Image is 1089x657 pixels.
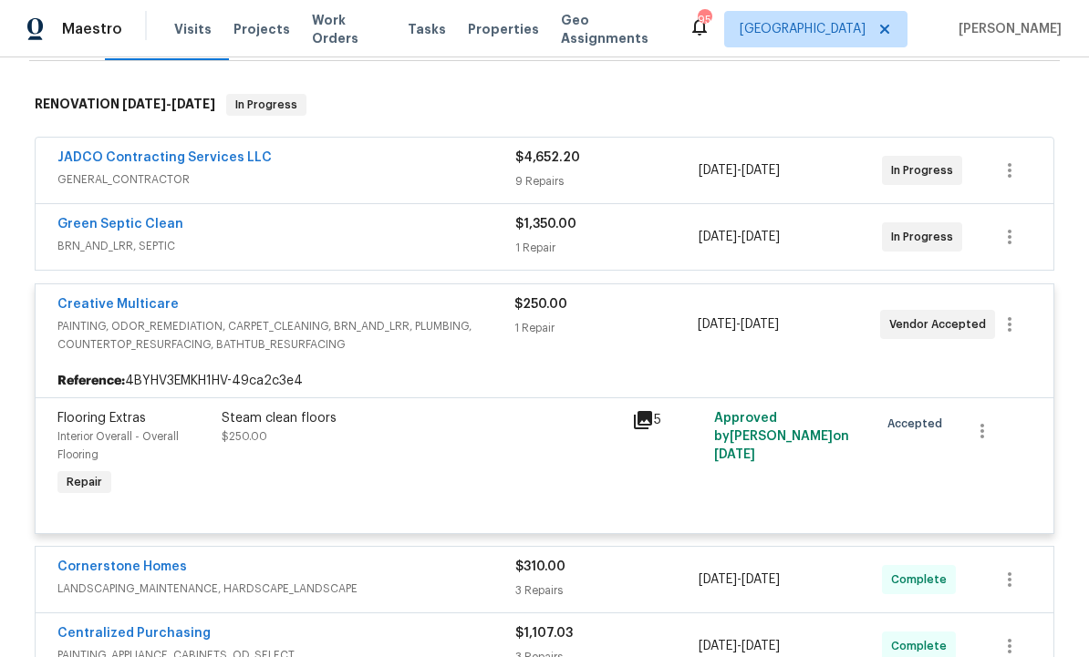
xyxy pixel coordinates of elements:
span: Approved by [PERSON_NAME] on [714,412,849,461]
span: [DATE] [742,573,780,586]
div: 4BYHV3EMKH1HV-49ca2c3e4 [36,364,1053,397]
div: Steam clean floors [222,409,621,427]
span: PAINTING, ODOR_REMEDIATION, CARPET_CLEANING, BRN_AND_LRR, PLUMBING, COUNTERTOP_RESURFACING, BATHT... [57,317,514,354]
span: Geo Assignments [561,11,667,47]
span: [PERSON_NAME] [951,20,1062,38]
span: Vendor Accepted [889,315,993,334]
span: Projects [233,20,290,38]
a: JADCO Contracting Services LLC [57,151,272,164]
a: Centralized Purchasing [57,627,211,640]
span: - [122,98,215,110]
span: In Progress [891,228,960,246]
span: GENERAL_CONTRACTOR [57,170,515,189]
span: Visits [174,20,212,38]
a: Green Septic Clean [57,218,183,231]
span: Complete [891,570,954,589]
div: 5 [632,409,703,431]
div: 3 Repairs [515,581,699,600]
span: [DATE] [741,318,779,331]
span: Interior Overall - Overall Flooring [57,431,179,460]
span: LANDSCAPING_MAINTENANCE, HARDSCAPE_LANDSCAPE [57,580,515,598]
span: $1,107.03 [515,627,573,640]
span: - [698,315,779,334]
span: - [699,570,780,589]
span: - [699,637,780,655]
span: [DATE] [742,231,780,243]
div: 95 [698,11,710,29]
span: Flooring Extras [57,412,146,425]
span: [GEOGRAPHIC_DATA] [740,20,866,38]
a: Cornerstone Homes [57,560,187,573]
span: $250.00 [514,298,567,311]
span: [DATE] [122,98,166,110]
div: 1 Repair [514,319,697,337]
span: Accepted [887,415,949,433]
span: Properties [468,20,539,38]
h6: RENOVATION [35,94,215,116]
span: $250.00 [222,431,267,442]
span: In Progress [228,96,305,114]
span: [DATE] [699,573,737,586]
span: $310.00 [515,560,565,573]
div: 9 Repairs [515,172,699,190]
b: Reference: [57,372,125,390]
span: [DATE] [171,98,215,110]
span: Complete [891,637,954,655]
span: $1,350.00 [515,218,576,231]
span: [DATE] [699,164,737,177]
span: [DATE] [742,640,780,652]
a: Creative Multicare [57,298,179,311]
span: - [699,228,780,246]
span: $4,652.20 [515,151,580,164]
span: - [699,161,780,180]
span: Work Orders [312,11,386,47]
span: [DATE] [699,231,737,243]
div: 1 Repair [515,239,699,257]
span: [DATE] [699,640,737,652]
span: Tasks [408,23,446,36]
div: RENOVATION [DATE]-[DATE]In Progress [29,76,1060,134]
span: Maestro [62,20,122,38]
span: [DATE] [714,448,755,461]
span: BRN_AND_LRR, SEPTIC [57,237,515,255]
span: [DATE] [698,318,736,331]
span: Repair [59,473,109,491]
span: In Progress [891,161,960,180]
span: [DATE] [742,164,780,177]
